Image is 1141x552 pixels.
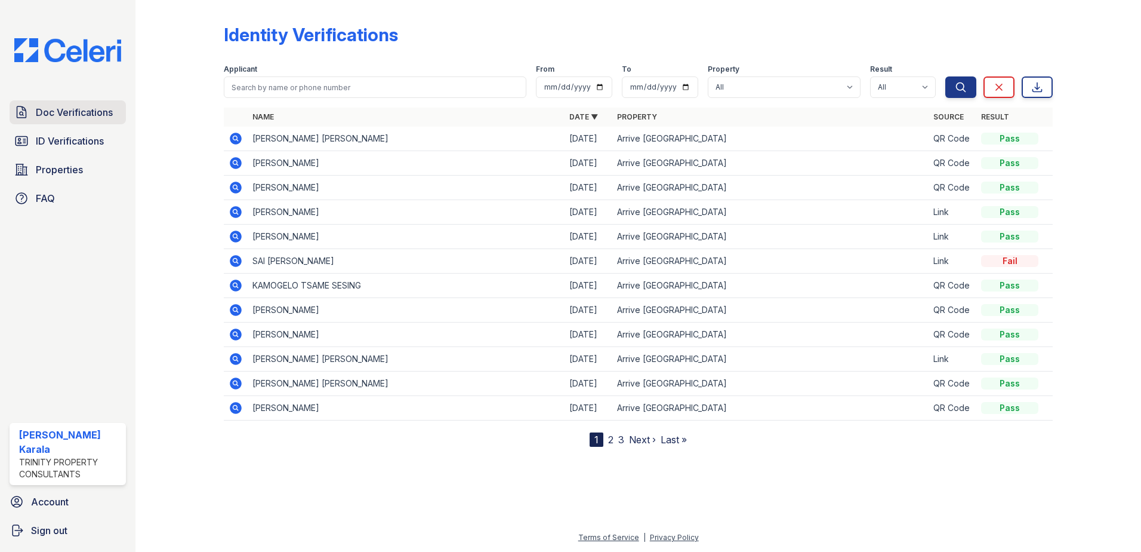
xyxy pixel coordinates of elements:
a: Property [617,112,657,121]
div: Pass [981,280,1038,292]
div: 1 [590,433,603,447]
td: [DATE] [565,151,612,176]
a: Properties [10,158,126,182]
a: Doc Verifications [10,100,126,124]
td: [DATE] [565,323,612,347]
td: QR Code [929,372,976,396]
td: [PERSON_NAME] [PERSON_NAME] [248,347,565,372]
td: QR Code [929,151,976,176]
div: Identity Verifications [224,24,398,45]
td: [DATE] [565,372,612,396]
a: Terms of Service [578,533,639,542]
div: Pass [981,378,1038,390]
td: [PERSON_NAME] [248,176,565,200]
td: [DATE] [565,298,612,323]
td: QR Code [929,274,976,298]
td: [PERSON_NAME] [248,298,565,323]
a: Last » [661,434,687,446]
div: Pass [981,402,1038,414]
a: Date ▼ [569,112,598,121]
img: CE_Logo_Blue-a8612792a0a2168367f1c8372b55b34899dd931a85d93a1a3d3e32e68fde9ad4.png [5,38,131,62]
td: [PERSON_NAME] [248,151,565,176]
td: Arrive [GEOGRAPHIC_DATA] [612,372,929,396]
td: [DATE] [565,127,612,151]
td: [DATE] [565,396,612,421]
a: Sign out [5,519,131,542]
span: Sign out [31,523,67,538]
td: Arrive [GEOGRAPHIC_DATA] [612,274,929,298]
td: QR Code [929,176,976,200]
td: Arrive [GEOGRAPHIC_DATA] [612,151,929,176]
label: From [536,65,554,74]
div: Pass [981,206,1038,218]
label: To [622,65,631,74]
td: Arrive [GEOGRAPHIC_DATA] [612,249,929,274]
td: Link [929,347,976,372]
div: Pass [981,182,1038,194]
label: Result [870,65,892,74]
div: Pass [981,304,1038,316]
span: ID Verifications [36,134,104,148]
div: Fail [981,255,1038,267]
span: FAQ [36,191,55,206]
a: Account [5,490,131,514]
div: Pass [981,231,1038,243]
td: Link [929,249,976,274]
td: Link [929,200,976,225]
td: Arrive [GEOGRAPHIC_DATA] [612,298,929,323]
td: Arrive [GEOGRAPHIC_DATA] [612,396,929,421]
span: Doc Verifications [36,105,113,119]
td: [DATE] [565,274,612,298]
td: [DATE] [565,200,612,225]
td: QR Code [929,298,976,323]
a: FAQ [10,186,126,210]
td: Link [929,225,976,249]
td: QR Code [929,127,976,151]
td: [DATE] [565,176,612,200]
td: Arrive [GEOGRAPHIC_DATA] [612,225,929,249]
a: Source [933,112,964,121]
td: [PERSON_NAME] [PERSON_NAME] [248,127,565,151]
td: [DATE] [565,249,612,274]
td: KAMOGELO TSAME SESING [248,274,565,298]
label: Property [708,65,739,74]
div: Pass [981,329,1038,341]
td: [PERSON_NAME] [PERSON_NAME] [248,372,565,396]
a: Name [252,112,274,121]
td: Arrive [GEOGRAPHIC_DATA] [612,347,929,372]
td: [PERSON_NAME] [248,396,565,421]
td: QR Code [929,396,976,421]
td: [PERSON_NAME] [248,225,565,249]
a: Result [981,112,1009,121]
div: [PERSON_NAME] Karala [19,428,121,456]
input: Search by name or phone number [224,76,526,98]
span: Properties [36,162,83,177]
a: Privacy Policy [650,533,699,542]
label: Applicant [224,65,257,74]
td: Arrive [GEOGRAPHIC_DATA] [612,176,929,200]
div: Pass [981,353,1038,365]
td: Arrive [GEOGRAPHIC_DATA] [612,323,929,347]
div: Pass [981,157,1038,169]
div: Trinity Property Consultants [19,456,121,480]
a: 3 [618,434,624,446]
td: Arrive [GEOGRAPHIC_DATA] [612,127,929,151]
span: Account [31,495,69,509]
div: Pass [981,133,1038,145]
td: QR Code [929,323,976,347]
td: [PERSON_NAME] [248,323,565,347]
td: SAI [PERSON_NAME] [248,249,565,274]
a: ID Verifications [10,129,126,153]
td: Arrive [GEOGRAPHIC_DATA] [612,200,929,225]
td: [DATE] [565,225,612,249]
td: [DATE] [565,347,612,372]
a: 2 [608,434,613,446]
a: Next › [629,434,656,446]
div: | [643,533,646,542]
td: [PERSON_NAME] [248,200,565,225]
